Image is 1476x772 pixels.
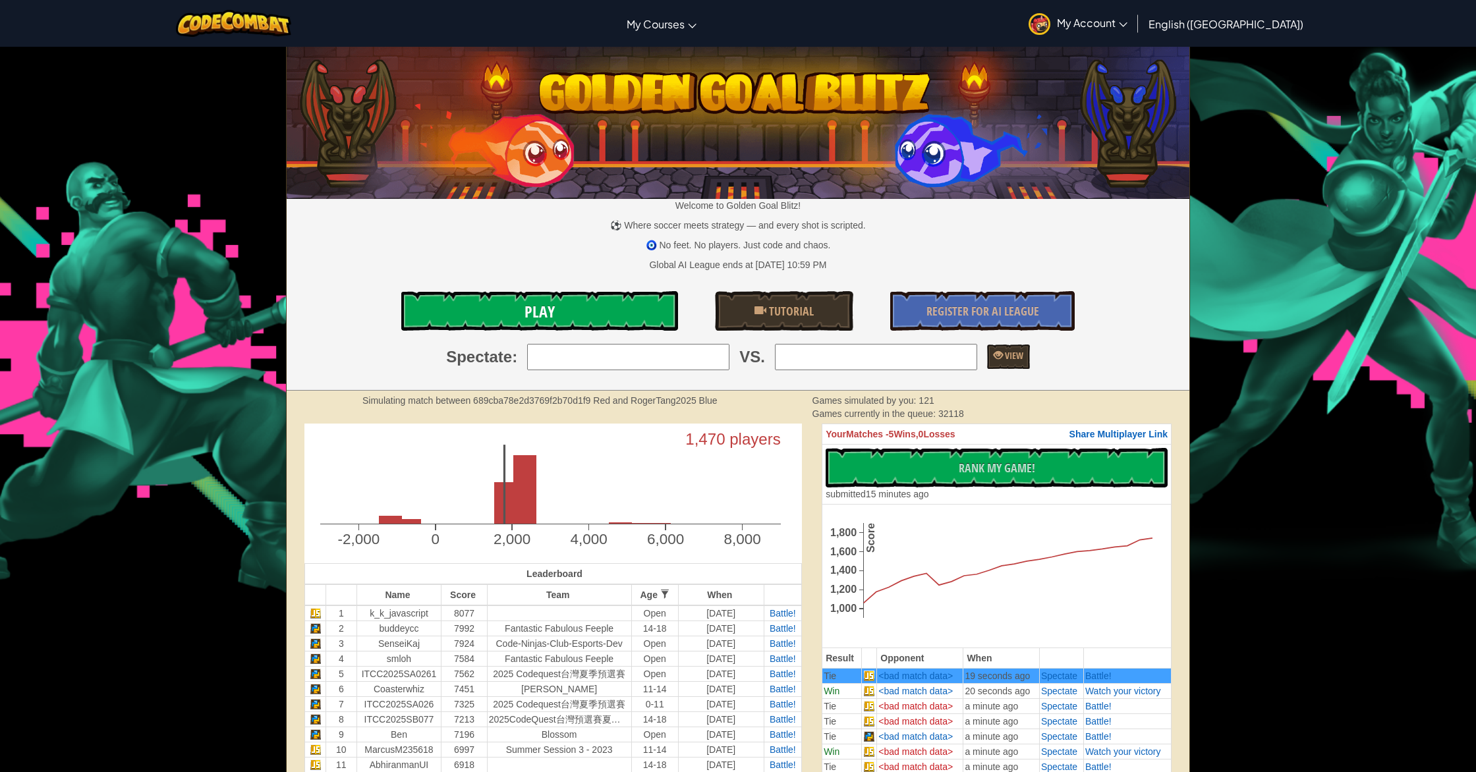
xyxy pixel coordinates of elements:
[894,429,918,439] span: Wins,
[441,605,487,621] td: 8077
[287,238,1189,252] p: 🧿 No feet. No players. Just code and chaos.
[826,489,866,499] span: submitted
[631,727,678,742] td: Open
[812,408,938,419] span: Games currently in the queue:
[770,684,796,694] a: Battle!
[356,584,441,605] th: Name
[1029,13,1050,35] img: avatar
[715,291,853,331] a: Tutorial
[631,584,678,605] th: Age
[356,605,441,621] td: k_k_javascript
[824,671,836,681] span: Tie
[770,623,796,634] span: Battle!
[678,742,764,757] td: [DATE]
[356,696,441,711] td: ITCC2025SA026
[1041,701,1077,711] span: Spectate
[287,219,1189,232] p: ⚽ Where soccer meets strategy — and every shot is scripted.
[631,651,678,666] td: Open
[770,759,796,770] a: Battle!
[487,666,631,681] td: 2025 Codequest台灣夏季預選賽
[326,636,357,651] td: 3
[877,713,963,729] td: <bad match data>
[326,651,357,666] td: 4
[826,448,1168,487] button: Rank My Game!
[1041,716,1077,727] span: Spectate
[877,729,963,744] td: <bad match data>
[678,711,764,727] td: [DATE]
[356,620,441,636] td: buddeycc
[446,346,512,368] span: Spectate
[487,696,631,711] td: 2025 Codequest台灣夏季預選賽
[649,258,826,271] div: Global AI League ends at [DATE] 10:59 PM
[770,669,796,679] a: Battle!
[631,757,678,772] td: 14-18
[678,605,764,621] td: [DATE]
[1057,16,1127,30] span: My Account
[822,648,862,668] th: Result
[512,346,517,368] span: :
[1041,761,1077,772] span: Spectate
[326,696,357,711] td: 7
[631,696,678,711] td: 0-11
[678,681,764,696] td: [DATE]
[631,742,678,757] td: 11-14
[487,681,631,696] td: [PERSON_NAME]
[1003,349,1023,362] span: View
[487,620,631,636] td: Fantastic Fabulous Feeple
[830,583,857,595] text: 1,200
[631,620,678,636] td: 14-18
[678,757,764,772] td: [DATE]
[678,651,764,666] td: [DATE]
[441,711,487,727] td: 7213
[1085,746,1161,757] span: Watch your victory
[487,727,631,742] td: Blossom
[1069,429,1168,439] span: Share Multiplayer Link
[830,545,857,557] text: 1,600
[963,713,1040,729] td: a minute ago
[487,742,631,757] td: Summer Session 3 - 2023
[822,424,1172,445] th: 5 0
[678,584,764,605] th: When
[627,17,685,31] span: My Courses
[770,744,796,755] a: Battle!
[826,429,846,439] span: Your
[770,714,796,725] span: Battle!
[824,731,836,742] span: Tie
[1142,6,1310,41] a: English ([GEOGRAPHIC_DATA])
[571,531,608,547] text: 4,000
[678,636,764,651] td: [DATE]
[865,523,877,553] text: Score
[963,683,1040,698] td: 20 seconds ago
[1085,761,1112,772] a: Battle!
[963,744,1040,759] td: a minute ago
[1085,716,1112,727] a: Battle!
[963,668,1040,683] td: 19 seconds ago
[770,699,796,709] span: Battle!
[926,303,1039,319] span: Register for AI League
[959,460,1035,476] span: Rank My Game!
[326,666,357,681] td: 5
[770,638,796,649] span: Battle!
[631,681,678,696] td: 11-14
[1041,731,1077,742] span: Spectate
[1085,671,1112,681] span: Battle!
[326,681,357,696] td: 6
[326,757,357,772] td: 11
[441,696,487,711] td: 7325
[1041,671,1077,681] span: Spectate
[487,651,631,666] td: Fantastic Fabulous Feeple
[678,727,764,742] td: [DATE]
[647,531,684,547] text: 6,000
[326,605,357,621] td: 1
[356,711,441,727] td: ITCC2025SB077
[356,742,441,757] td: MarcusM235618
[938,408,964,419] span: 32118
[812,395,919,406] span: Games simulated by you:
[1085,731,1112,742] span: Battle!
[770,729,796,740] a: Battle!
[739,346,765,368] span: VS.
[525,301,555,322] span: Play
[432,531,440,547] text: 0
